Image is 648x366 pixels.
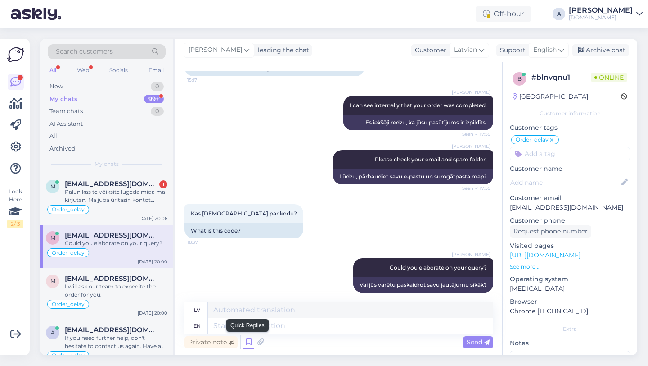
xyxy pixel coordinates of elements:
[510,339,630,348] p: Notes
[56,47,113,56] span: Search customers
[138,310,167,316] div: [DATE] 20:00
[65,188,167,204] div: Palun kas te võiksite lugeda mida ma kirjutan. Ma juba üritasin kontot [PERSON_NAME] lehele, et m...
[510,297,630,307] p: Browser
[65,326,158,334] span: aasakas1975@gmail.com
[516,137,549,142] span: Order_delay
[350,102,487,109] span: I can see internally that your order was completed.
[411,46,446,55] div: Customer
[510,123,630,133] p: Customer tags
[510,178,620,188] input: Add name
[184,223,303,238] div: What is this code?
[65,231,158,239] span: magonezxz@inbox.lv
[457,293,490,300] span: Seen ✓ 20:00
[569,14,633,21] div: [DOMAIN_NAME]
[452,89,490,96] span: [PERSON_NAME]
[52,207,85,212] span: Order_delay
[147,64,166,76] div: Email
[230,321,265,329] small: Quick Replies
[187,77,221,83] span: 15:17
[572,44,629,56] div: Archive chat
[49,144,76,153] div: Archived
[49,119,83,128] div: AI Assistant
[94,160,119,168] span: My chats
[50,183,55,190] span: m
[65,239,167,247] div: Could you elaborate on your query?
[476,6,531,22] div: Off-hour
[533,45,557,55] span: English
[151,82,164,91] div: 0
[510,241,630,251] p: Visited pages
[510,274,630,284] p: Operating system
[49,107,83,116] div: Team chats
[144,95,164,104] div: 99+
[187,239,221,246] span: 18:37
[510,284,630,293] p: [MEDICAL_DATA]
[50,234,55,241] span: m
[52,250,85,256] span: Order_delay
[52,302,85,307] span: Order_delay
[510,164,630,174] p: Customer name
[510,110,630,118] div: Customer information
[49,95,77,104] div: My chats
[108,64,130,76] div: Socials
[467,338,490,346] span: Send
[343,115,493,130] div: Es iekšēji redzu, ka jūsu pasūtījums ir izpildīts.
[138,258,167,265] div: [DATE] 20:00
[7,220,23,228] div: 2 / 3
[510,147,630,160] input: Add a tag
[510,251,580,259] a: [URL][DOMAIN_NAME]
[510,263,630,271] p: See more ...
[193,318,201,334] div: en
[138,215,167,222] div: [DATE] 20:06
[254,46,309,55] div: leading the chat
[452,143,490,150] span: [PERSON_NAME]
[333,169,493,184] div: Lūdzu, pārbaudiet savu e-pastu un surogātpasta mapi.
[48,64,58,76] div: All
[51,329,55,336] span: a
[7,188,23,228] div: Look Here
[191,210,297,217] span: Kas [DEMOGRAPHIC_DATA] par kodu?
[510,193,630,203] p: Customer email
[49,132,57,141] div: All
[510,325,630,333] div: Extra
[553,8,565,20] div: A
[457,131,490,137] span: Seen ✓ 17:59
[65,274,158,283] span: mairoldkalda08@gmail.com
[189,45,242,55] span: [PERSON_NAME]
[159,180,167,188] div: 1
[591,73,627,82] span: Online
[353,277,493,293] div: Vai jūs varētu paskaidrot savu jautājumu sīkāk?
[457,185,490,192] span: Seen ✓ 17:59
[75,64,91,76] div: Web
[49,82,63,91] div: New
[50,278,55,284] span: m
[52,353,85,358] span: Order_delay
[513,92,588,101] div: [GEOGRAPHIC_DATA]
[194,302,200,318] div: lv
[184,336,238,348] div: Private note
[517,75,522,82] span: b
[510,216,630,225] p: Customer phone
[151,107,164,116] div: 0
[7,46,24,63] img: Askly Logo
[510,203,630,212] p: [EMAIL_ADDRESS][DOMAIN_NAME]
[65,334,167,350] div: If you need further help, don't hesitate to contact us again. Have a great day!
[375,156,487,163] span: Please check your email and spam folder.
[452,251,490,258] span: [PERSON_NAME]
[65,283,167,299] div: I will ask our team to expedite the order for you.
[454,45,477,55] span: Latvian
[496,46,526,55] div: Support
[390,264,487,271] span: Could you elaborate on your query?
[531,72,591,83] div: # blnvqnu1
[569,7,643,21] a: [PERSON_NAME][DOMAIN_NAME]
[510,307,630,316] p: Chrome [TECHNICAL_ID]
[65,180,158,188] span: marisveskimae@gmail.com
[569,7,633,14] div: [PERSON_NAME]
[510,225,591,238] div: Request phone number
